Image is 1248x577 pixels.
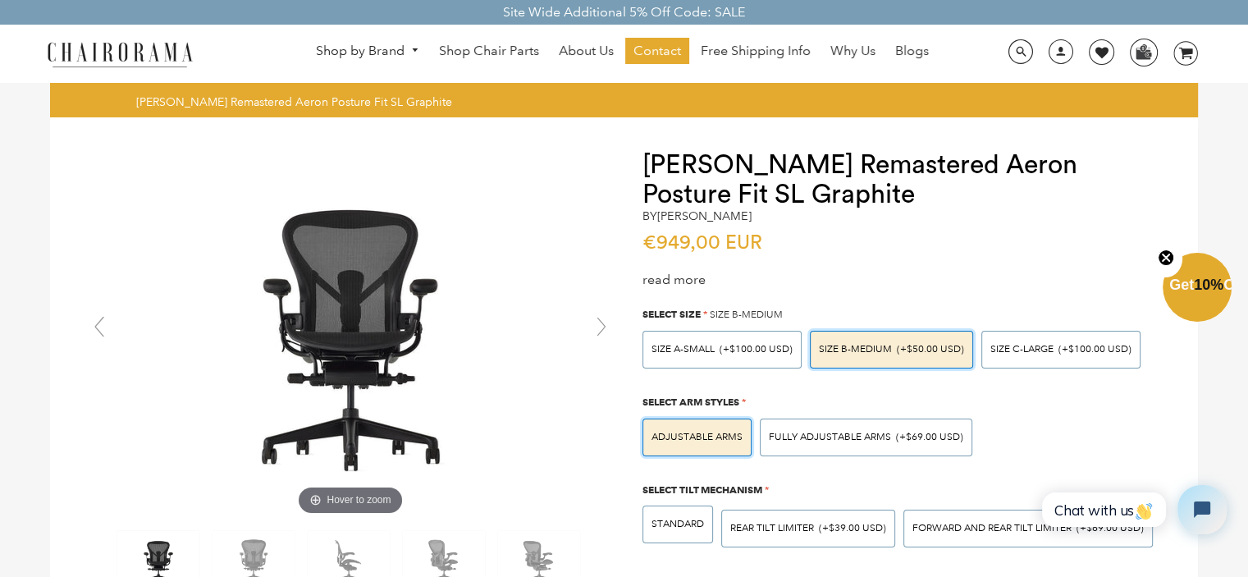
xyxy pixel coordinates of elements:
[1027,471,1241,548] iframe: Tidio Chat
[819,524,886,533] span: (+$39.00 USD)
[642,233,770,253] span: €949,00 EUR
[642,308,701,320] span: Select Size
[104,326,597,341] a: Herman Miller Remastered Aeron Posture Fit SL Graphite - chairoramaHover to zoom
[559,43,614,60] span: About Us
[642,272,706,287] a: read more
[819,343,892,355] span: SIZE B-MEDIUM
[1150,240,1182,277] button: Close teaser
[431,38,547,64] a: Shop Chair Parts
[308,39,427,64] a: Shop by Brand
[822,38,884,64] a: Why Us
[38,39,202,68] img: chairorama
[642,396,739,408] span: Select Arm Styles
[1169,277,1245,293] span: Get Off
[651,343,715,355] span: SIZE A-SMALL
[769,431,891,443] span: Fully Adjustable Arms
[642,150,1165,209] h1: [PERSON_NAME] Remastered Aeron Posture Fit SL Graphite
[887,38,937,64] a: Blogs
[1163,254,1232,323] div: Get10%OffClose teaser
[625,38,689,64] a: Contact
[651,431,743,443] span: Adjustable Arms
[693,38,819,64] a: Free Shipping Info
[657,208,752,223] a: [PERSON_NAME]
[730,522,814,534] span: REAR TILT LIMITER
[1194,277,1223,293] span: 10%
[1058,345,1131,355] span: (+$100.00 USD)
[272,38,974,68] nav: DesktopNavigation
[439,43,539,60] span: Shop Chair Parts
[990,343,1054,355] span: SIZE C-LARGE
[642,209,752,223] h2: by
[701,43,811,60] span: Free Shipping Info
[830,43,875,60] span: Why Us
[136,94,452,109] span: [PERSON_NAME] Remastered Aeron Posture Fit SL Graphite
[897,345,964,355] span: (+$50.00 USD)
[136,94,458,109] nav: breadcrumbs
[633,43,681,60] span: Contact
[1131,39,1156,64] img: WhatsApp_Image_2024-07-12_at_16.23.01.webp
[912,522,1072,534] span: FORWARD AND REAR TILT LIMITER
[104,150,597,520] img: Herman Miller Remastered Aeron Posture Fit SL Graphite - chairorama
[720,345,793,355] span: (+$100.00 USD)
[651,518,704,530] span: STANDARD
[710,309,783,321] span: SIZE B-MEDIUM
[642,483,762,496] span: Select Tilt Mechanism
[551,38,622,64] a: About Us
[895,43,929,60] span: Blogs
[896,433,963,442] span: (+$69.00 USD)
